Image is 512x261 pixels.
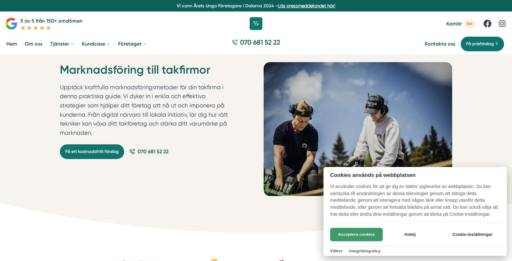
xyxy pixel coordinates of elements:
button: Cookie-inställningar [444,228,500,241]
a: Integritetspolicy [349,249,380,253]
button: Acceptera cookies [330,228,383,241]
button: Avböj [385,228,435,241]
a: Villkor [330,249,343,253]
p: Vi använder cookies för att ge dig en bättre upplevelse av webbplatsen. Du kan samtycka till anvä... [324,183,507,222]
h2: Cookies används på webbplatsen [324,172,507,178]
